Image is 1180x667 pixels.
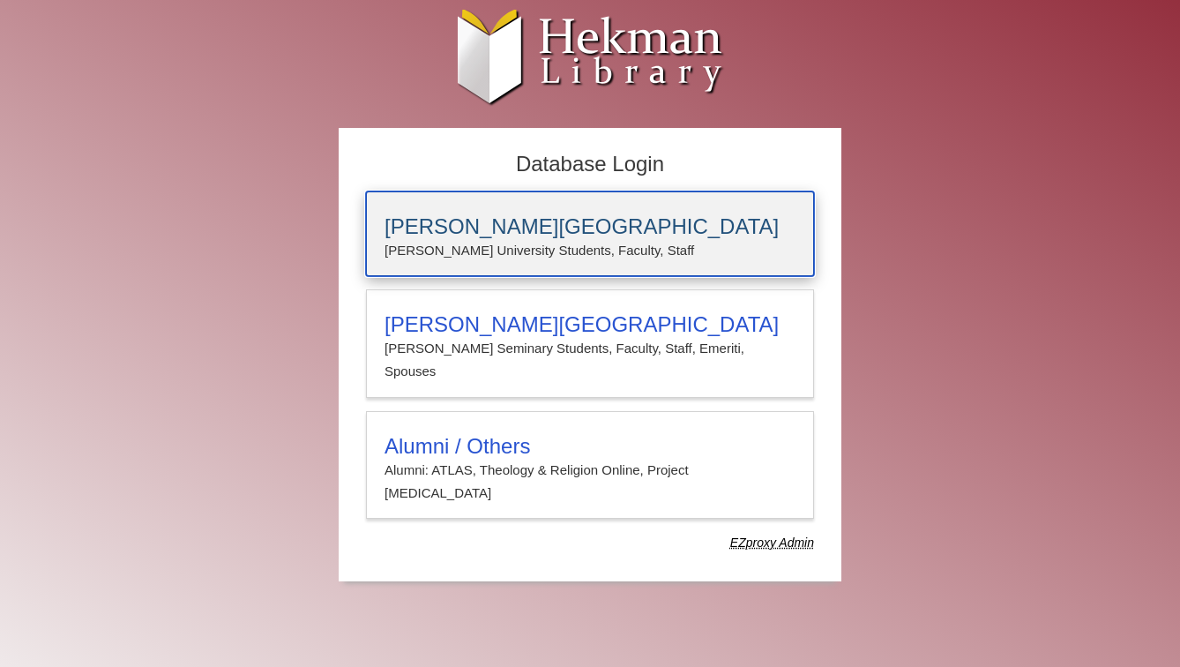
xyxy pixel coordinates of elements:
[385,312,795,337] h3: [PERSON_NAME][GEOGRAPHIC_DATA]
[385,459,795,506] p: Alumni: ATLAS, Theology & Religion Online, Project [MEDICAL_DATA]
[385,337,795,384] p: [PERSON_NAME] Seminary Students, Faculty, Staff, Emeriti, Spouses
[385,214,795,239] h3: [PERSON_NAME][GEOGRAPHIC_DATA]
[730,536,814,550] dfn: Use Alumni login
[357,146,823,183] h2: Database Login
[385,434,795,506] summary: Alumni / OthersAlumni: ATLAS, Theology & Religion Online, Project [MEDICAL_DATA]
[366,191,814,276] a: [PERSON_NAME][GEOGRAPHIC_DATA][PERSON_NAME] University Students, Faculty, Staff
[385,239,795,262] p: [PERSON_NAME] University Students, Faculty, Staff
[366,289,814,398] a: [PERSON_NAME][GEOGRAPHIC_DATA][PERSON_NAME] Seminary Students, Faculty, Staff, Emeriti, Spouses
[385,434,795,459] h3: Alumni / Others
